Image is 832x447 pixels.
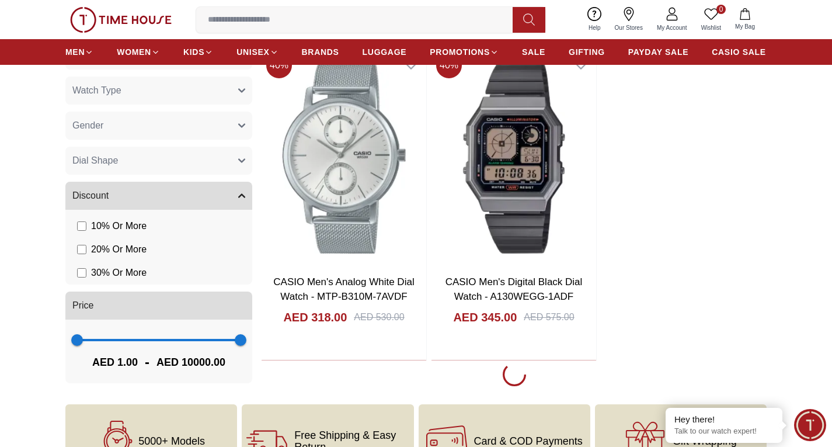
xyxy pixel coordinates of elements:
[582,5,608,34] a: Help
[72,119,103,133] span: Gender
[628,46,688,58] span: PAYDAY SALE
[91,266,147,280] span: 30 % Or More
[117,46,151,58] span: WOMEN
[730,22,760,31] span: My Bag
[712,46,766,58] span: CASIO SALE
[65,77,252,105] button: Watch Type
[431,48,596,265] img: CASIO Men's Digital Black Dial Watch - A130WEGG-1ADF
[363,46,407,58] span: LUGGAGE
[77,245,86,254] input: 20% Or More
[608,5,650,34] a: Our Stores
[236,46,269,58] span: UNISEX
[183,41,213,63] a: KIDS
[354,310,404,324] div: AED 530.00
[436,53,462,78] span: 40 %
[72,299,93,313] span: Price
[72,189,109,203] span: Discount
[65,147,252,175] button: Dial Shape
[430,41,499,63] a: PROMOTIONS
[522,46,545,58] span: SALE
[77,268,86,278] input: 30% Or More
[569,46,605,58] span: GIFTING
[569,41,605,63] a: GIFTING
[712,41,766,63] a: CASIO SALE
[474,435,583,447] span: Card & COD Payments
[138,353,156,372] span: -
[156,354,225,370] span: AED 10000.00
[72,84,121,98] span: Watch Type
[610,23,648,32] span: Our Stores
[674,414,774,425] div: Hey there!
[728,6,762,33] button: My Bag
[302,46,339,58] span: BRANDS
[430,46,490,58] span: PROMOTIONS
[302,41,339,63] a: BRANDS
[65,182,252,210] button: Discount
[65,41,93,63] a: MEN
[694,5,728,34] a: 0Wishlist
[716,5,726,14] span: 0
[652,23,692,32] span: My Account
[262,48,426,265] img: CASIO Men's Analog White Dial Watch - MTP-B310M-7AVDF
[524,310,574,324] div: AED 575.00
[453,309,517,325] h4: AED 345.00
[77,221,86,231] input: 10% Or More
[72,154,118,168] span: Dial Shape
[266,53,292,78] span: 40 %
[522,41,545,63] a: SALE
[584,23,605,32] span: Help
[183,46,204,58] span: KIDS
[65,46,85,58] span: MEN
[674,427,774,436] p: Talk to our watch expert!
[117,41,160,63] a: WOMEN
[697,23,726,32] span: Wishlist
[236,41,278,63] a: UNISEX
[283,309,347,325] h4: AED 318.00
[70,7,172,33] img: ...
[628,41,688,63] a: PAYDAY SALE
[92,354,138,370] span: AED 1.00
[138,435,205,447] span: 5000+ Models
[65,112,252,140] button: Gender
[794,409,826,441] div: Chat Widget
[91,219,147,233] span: 10 % Or More
[65,292,252,320] button: Price
[445,276,583,303] a: CASIO Men's Digital Black Dial Watch - A130WEGG-1ADF
[273,276,414,303] a: CASIO Men's Analog White Dial Watch - MTP-B310M-7AVDF
[91,242,147,257] span: 20 % Or More
[363,41,407,63] a: LUGGAGE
